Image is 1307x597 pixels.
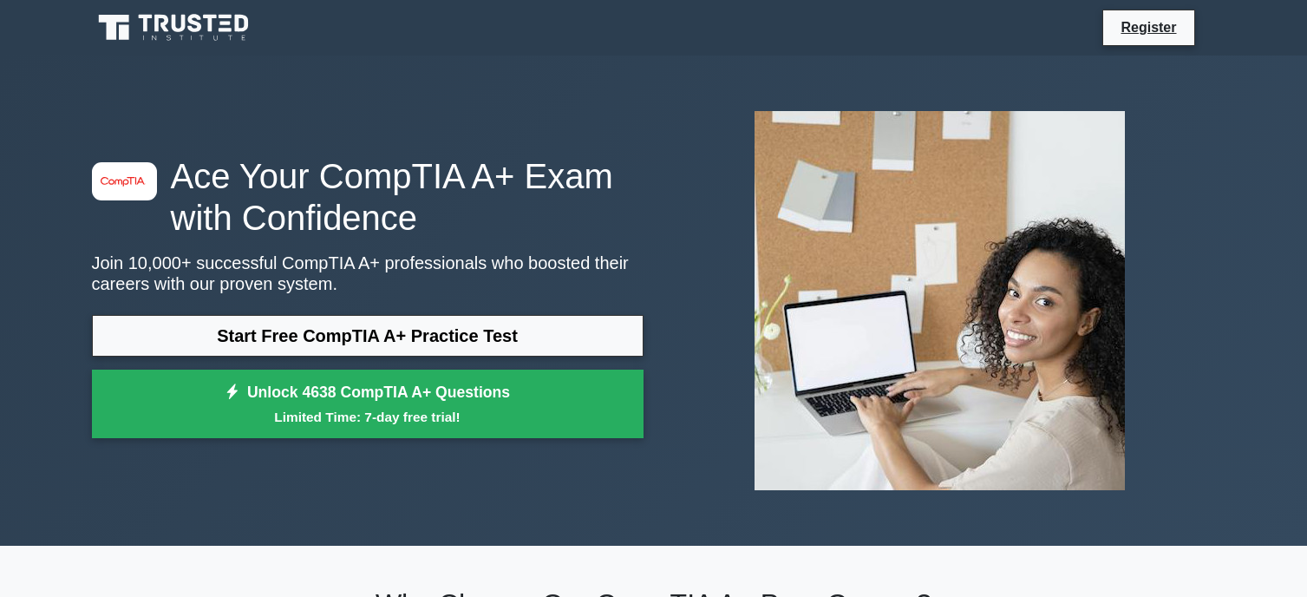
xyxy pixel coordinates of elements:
[114,407,622,427] small: Limited Time: 7-day free trial!
[92,155,644,239] h1: Ace Your CompTIA A+ Exam with Confidence
[92,370,644,439] a: Unlock 4638 CompTIA A+ QuestionsLimited Time: 7-day free trial!
[92,253,644,294] p: Join 10,000+ successful CompTIA A+ professionals who boosted their careers with our proven system.
[1110,16,1186,38] a: Register
[92,315,644,357] a: Start Free CompTIA A+ Practice Test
